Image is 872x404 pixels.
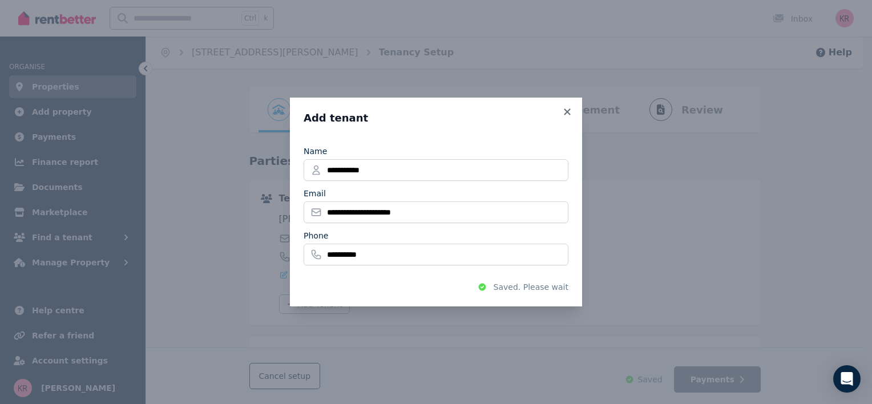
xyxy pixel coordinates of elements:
div: Open Intercom Messenger [833,365,861,393]
h3: Add tenant [304,111,568,125]
label: Email [304,188,326,199]
label: Phone [304,230,328,241]
label: Name [304,146,327,157]
span: Saved. Please wait [494,281,568,293]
